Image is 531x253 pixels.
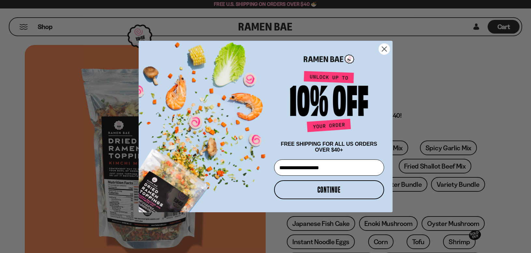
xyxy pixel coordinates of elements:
span: FREE SHIPPING FOR ALL US ORDERS OVER $40+ [281,141,377,153]
button: CONTINUE [274,180,384,199]
button: Close dialog [379,43,390,55]
img: Unlock up to 10% off [288,71,370,135]
img: Ramen Bae Logo [304,54,354,65]
img: ce7035ce-2e49-461c-ae4b-8ade7372f32c.png [139,35,272,212]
